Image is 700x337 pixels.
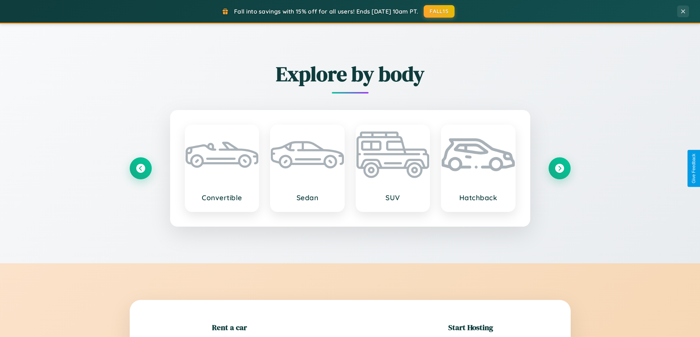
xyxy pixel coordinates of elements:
[691,154,696,183] div: Give Feedback
[234,8,418,15] span: Fall into savings with 15% off for all users! Ends [DATE] 10am PT.
[364,193,422,202] h3: SUV
[212,322,247,333] h2: Rent a car
[130,60,571,88] h2: Explore by body
[449,193,507,202] h3: Hatchback
[278,193,337,202] h3: Sedan
[448,322,493,333] h2: Start Hosting
[193,193,251,202] h3: Convertible
[424,5,455,18] button: FALL15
